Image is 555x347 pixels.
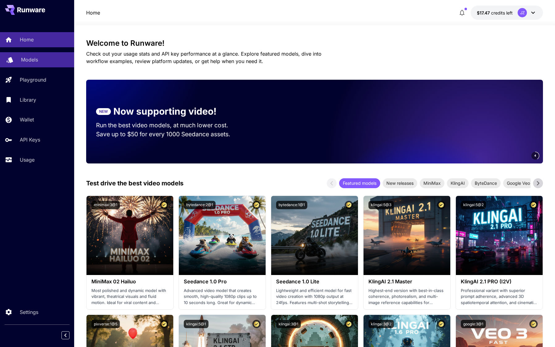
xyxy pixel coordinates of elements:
button: pixverse:1@5 [91,320,120,328]
button: bytedance:2@1 [184,201,216,209]
span: Featured models [339,180,380,186]
button: klingai:5@1 [184,320,208,328]
button: Certified Model – Vetted for best performance and includes a commercial license. [437,320,445,328]
img: alt [179,196,266,275]
div: $17.46874 [477,10,513,16]
span: New releases [383,180,417,186]
button: Collapse sidebar [61,331,69,339]
button: $17.46874JZ [471,6,543,20]
span: $17.47 [477,10,491,15]
img: alt [271,196,358,275]
p: Advanced video model that creates smooth, high-quality 1080p clips up to 10 seconds long. Great f... [184,288,261,306]
div: KlingAI [447,178,469,188]
p: NEW [99,109,108,114]
p: Home [20,36,34,43]
p: Settings [20,308,38,316]
img: alt [86,196,173,275]
span: credits left [491,10,513,15]
p: API Keys [20,136,40,143]
p: Test drive the best video models [86,179,183,188]
p: Usage [20,156,35,163]
h3: MiniMax 02 Hailuo [91,279,168,285]
p: Most polished and dynamic model with vibrant, theatrical visuals and fluid motion. Ideal for vira... [91,288,168,306]
p: Wallet [20,116,34,123]
button: Certified Model – Vetted for best performance and includes a commercial license. [345,201,353,209]
p: Save up to $50 for every 1000 Seedance assets. [96,130,240,139]
img: alt [456,196,543,275]
button: klingai:3@1 [276,320,301,328]
h3: KlingAI 2.1 Master [368,279,445,285]
div: New releases [383,178,417,188]
p: Highest-end version with best-in-class coherence, photorealism, and multi-image reference capabil... [368,288,445,306]
span: Check out your usage stats and API key performance at a glance. Explore featured models, dive int... [86,51,322,64]
div: Google Veo [503,178,534,188]
button: Certified Model – Vetted for best performance and includes a commercial license. [437,201,445,209]
button: klingai:5@3 [368,201,394,209]
button: minimax:3@1 [91,201,120,209]
p: Lightweight and efficient model for fast video creation with 1080p output at 24fps. Features mult... [276,288,353,306]
div: Collapse sidebar [66,330,74,341]
button: google:3@1 [461,320,486,328]
button: bytedance:1@1 [276,201,307,209]
div: ByteDance [471,178,501,188]
a: Home [86,9,100,16]
span: MiniMax [420,180,444,186]
span: 4 [534,153,536,158]
button: klingai:3@2 [368,320,394,328]
button: Certified Model – Vetted for best performance and includes a commercial license. [345,320,353,328]
div: JZ [518,8,527,17]
h3: Seedance 1.0 Lite [276,279,353,285]
p: Now supporting video! [113,104,217,118]
div: Featured models [339,178,380,188]
nav: breadcrumb [86,9,100,16]
span: KlingAI [447,180,469,186]
button: Certified Model – Vetted for best performance and includes a commercial license. [160,320,168,328]
p: Library [20,96,36,104]
p: Professional variant with superior prompt adherence, advanced 3D spatiotemporal attention, and ci... [461,288,538,306]
button: klingai:5@2 [461,201,486,209]
h3: Seedance 1.0 Pro [184,279,261,285]
p: Playground [20,76,46,83]
button: Certified Model – Vetted for best performance and includes a commercial license. [160,201,168,209]
span: ByteDance [471,180,501,186]
p: Models [21,56,38,63]
button: Certified Model – Vetted for best performance and includes a commercial license. [252,201,261,209]
h3: Welcome to Runware! [86,39,543,48]
span: Google Veo [503,180,534,186]
button: Certified Model – Vetted for best performance and includes a commercial license. [529,201,538,209]
div: MiniMax [420,178,444,188]
img: alt [364,196,450,275]
p: Run the best video models, at much lower cost. [96,121,240,130]
button: Certified Model – Vetted for best performance and includes a commercial license. [252,320,261,328]
h3: KlingAI 2.1 PRO (I2V) [461,279,538,285]
button: Certified Model – Vetted for best performance and includes a commercial license. [529,320,538,328]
